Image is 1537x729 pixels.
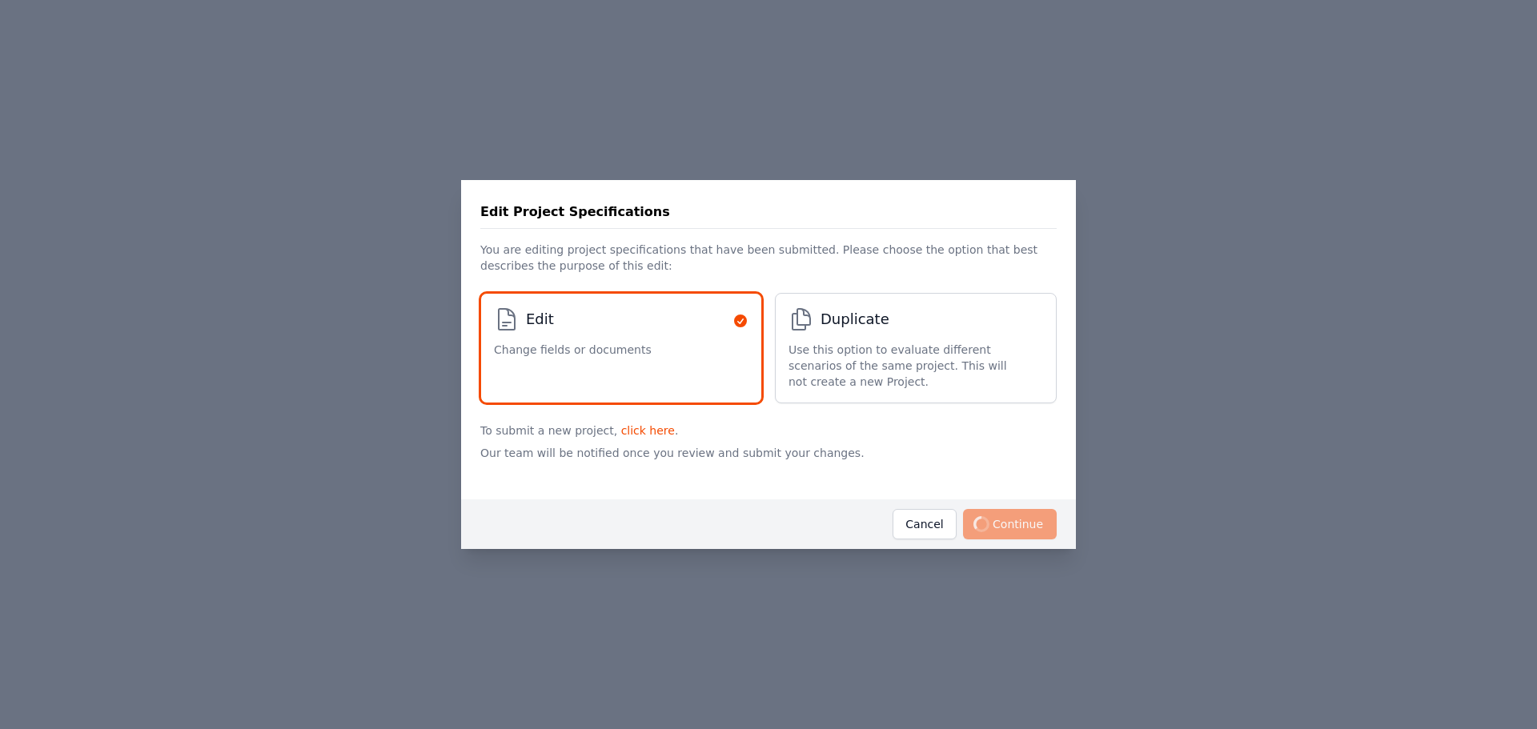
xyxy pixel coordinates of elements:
h3: Edit Project Specifications [480,202,670,222]
p: Our team will be notified once you review and submit your changes. [480,439,1057,487]
span: Edit [526,308,554,330]
span: Use this option to evaluate different scenarios of the same project. This will not create a new P... [789,342,1027,390]
p: You are editing project specifications that have been submitted. Please choose the option that be... [480,229,1057,280]
span: Duplicate [821,308,889,330]
a: click here [621,424,675,437]
button: Cancel [893,509,957,539]
span: Change fields or documents [494,342,652,358]
p: To submit a new project, . [480,416,1057,439]
span: Continue [963,509,1057,539]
